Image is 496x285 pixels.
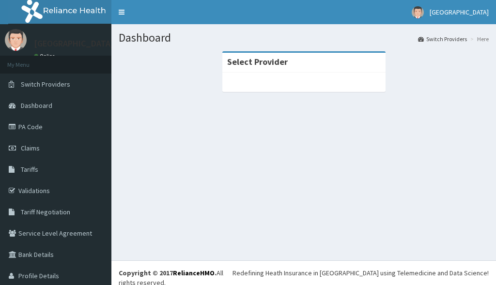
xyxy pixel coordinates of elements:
[21,80,70,89] span: Switch Providers
[430,8,489,16] span: [GEOGRAPHIC_DATA]
[468,35,489,43] li: Here
[412,6,424,18] img: User Image
[5,29,27,51] img: User Image
[119,31,489,44] h1: Dashboard
[21,101,52,110] span: Dashboard
[227,56,288,67] strong: Select Provider
[21,165,38,174] span: Tariffs
[119,269,217,277] strong: Copyright © 2017 .
[21,208,70,216] span: Tariff Negotiation
[34,39,114,48] p: [GEOGRAPHIC_DATA]
[173,269,215,277] a: RelianceHMO
[232,268,489,278] div: Redefining Heath Insurance in [GEOGRAPHIC_DATA] using Telemedicine and Data Science!
[34,53,57,60] a: Online
[418,35,467,43] a: Switch Providers
[21,144,40,152] span: Claims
